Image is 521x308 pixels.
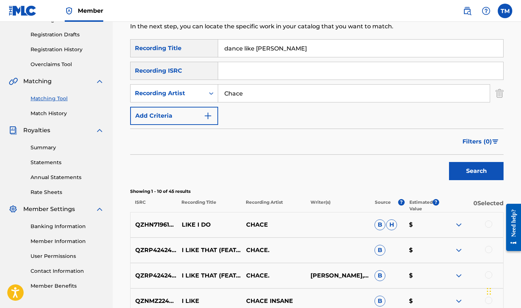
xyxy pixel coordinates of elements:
[479,4,493,18] div: Help
[9,205,17,214] img: Member Settings
[454,220,463,229] img: expand
[404,246,439,255] p: $
[404,297,439,305] p: $
[177,246,241,255] p: I LIKE THAT (FEAT. [PERSON_NAME])
[454,297,463,305] img: expand
[31,61,104,68] a: Overclaims Tool
[78,7,103,15] span: Member
[492,139,498,144] img: filter
[305,199,370,212] p: Writer(s)
[404,271,439,280] p: $
[31,282,104,290] a: Member Benefits
[374,270,385,281] span: B
[439,199,504,212] p: 0 Selected
[458,133,504,151] button: Filters (0)
[241,297,306,305] p: CHACE INSANE
[23,126,50,135] span: Royalties
[485,273,521,308] iframe: Chat Widget
[31,31,104,38] a: Registration Drafts
[177,297,241,305] p: I LIKE
[498,4,512,18] div: User Menu
[462,137,492,146] span: Filters ( 0 )
[204,112,212,120] img: 9d2ae6d4665cec9f34b9.svg
[375,199,391,212] p: Source
[177,271,241,280] p: I LIKE THAT (FEAT. [PERSON_NAME])
[31,223,104,230] a: Banking Information
[31,238,104,245] a: Member Information
[449,162,504,180] button: Search
[409,199,433,212] p: Estimated Value
[433,199,439,206] span: ?
[130,199,177,212] p: ISRC
[31,159,104,166] a: Statements
[241,220,306,229] p: CHACE
[386,219,397,230] span: H
[177,199,241,212] p: Recording Title
[131,271,177,280] p: QZRP42424065
[463,7,472,15] img: search
[23,205,75,214] span: Member Settings
[305,271,370,280] p: [PERSON_NAME], [PERSON_NAME] CHACE [PERSON_NAME]
[501,196,521,259] iframe: Resource Center
[460,4,474,18] a: Public Search
[31,189,104,196] a: Rate Sheets
[374,296,385,307] span: B
[31,267,104,275] a: Contact Information
[65,7,73,15] img: Top Rightsholder
[9,126,17,135] img: Royalties
[130,22,418,31] p: In the next step, you can locate the specific work in your catalog that you want to match.
[31,252,104,260] a: User Permissions
[31,95,104,102] a: Matching Tool
[95,126,104,135] img: expand
[398,199,405,206] span: ?
[241,199,305,212] p: Recording Artist
[31,110,104,117] a: Match History
[454,271,463,280] img: expand
[482,7,490,15] img: help
[487,280,491,302] div: Drag
[95,77,104,86] img: expand
[31,174,104,181] a: Annual Statements
[404,220,439,229] p: $
[130,188,504,195] p: Showing 1 - 10 of 45 results
[95,205,104,214] img: expand
[9,5,37,16] img: MLC Logo
[31,46,104,53] a: Registration History
[374,219,385,230] span: B
[131,297,177,305] p: QZNMZ2240130
[130,107,218,125] button: Add Criteria
[374,245,385,256] span: B
[23,77,52,86] span: Matching
[241,271,306,280] p: CHACE.
[131,246,177,255] p: QZRP42424065
[130,39,504,184] form: Search Form
[135,89,200,98] div: Recording Artist
[9,77,18,86] img: Matching
[31,144,104,151] a: Summary
[177,220,241,229] p: LIKE I DO
[496,84,504,102] img: Delete Criterion
[131,220,177,229] p: QZHN71961780
[241,246,306,255] p: CHACE.
[454,246,463,255] img: expand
